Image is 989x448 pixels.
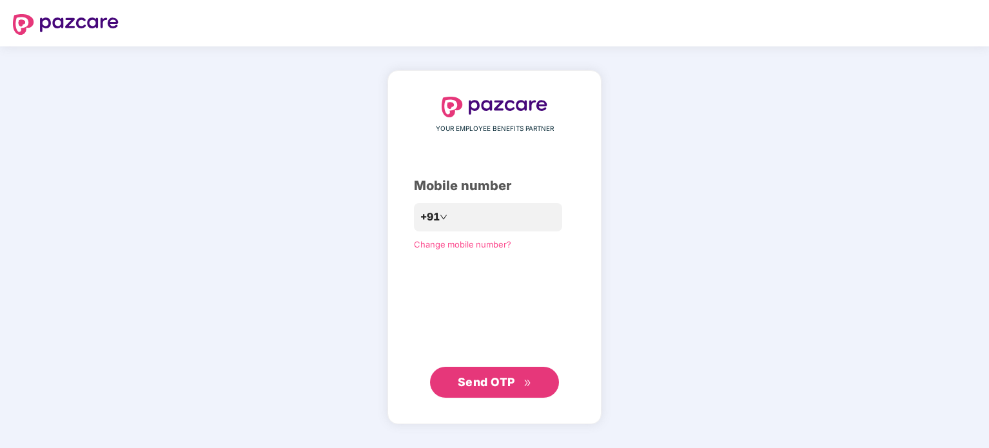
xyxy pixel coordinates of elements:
[430,367,559,398] button: Send OTPdouble-right
[436,124,554,134] span: YOUR EMPLOYEE BENEFITS PARTNER
[458,375,515,389] span: Send OTP
[414,239,511,249] a: Change mobile number?
[420,209,440,225] span: +91
[13,14,119,35] img: logo
[442,97,547,117] img: logo
[414,176,575,196] div: Mobile number
[524,379,532,387] span: double-right
[440,213,447,221] span: down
